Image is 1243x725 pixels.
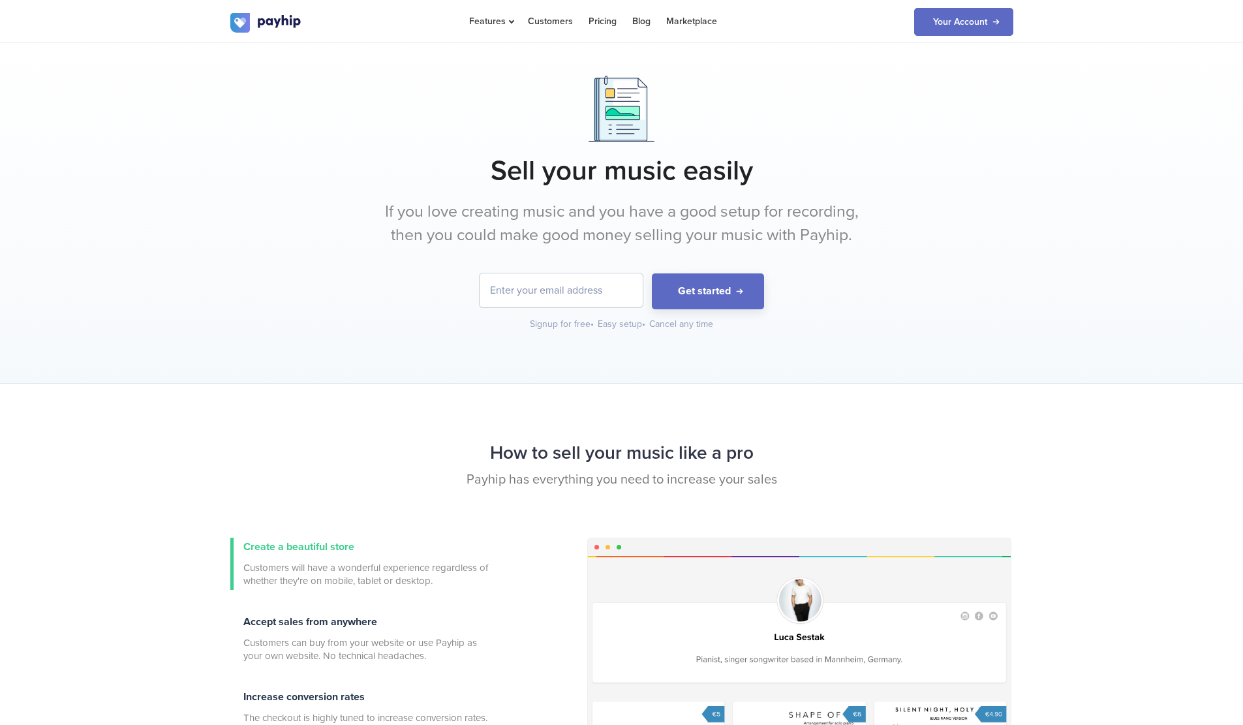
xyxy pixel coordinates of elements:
img: logo.svg [230,13,302,33]
div: Signup for free [530,318,595,331]
span: • [642,318,645,330]
a: Accept sales from anywhere Customers can buy from your website or use Payhip as your own website.... [230,613,491,665]
span: • [591,318,594,330]
p: Payhip has everything you need to increase your sales [230,470,1013,489]
img: Documents.png [589,76,654,142]
span: Create a beautiful store [243,540,354,553]
span: Customers will have a wonderful experience regardless of whether they're on mobile, tablet or des... [243,561,491,587]
a: Create a beautiful store Customers will have a wonderful experience regardless of whether they're... [230,538,491,590]
h1: Sell your music easily [230,155,1013,187]
h2: How to sell your music like a pro [230,436,1013,470]
span: Features [469,16,512,27]
button: Get started [652,273,764,309]
div: Easy setup [598,318,647,331]
p: If you love creating music and you have a good setup for recording, then you could make good mone... [377,200,867,247]
a: Your Account [914,8,1013,36]
input: Enter your email address [480,273,643,307]
span: Increase conversion rates [243,690,365,703]
div: Cancel any time [649,318,713,331]
span: Customers can buy from your website or use Payhip as your own website. No technical headaches. [243,636,491,662]
span: Accept sales from anywhere [243,615,377,628]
